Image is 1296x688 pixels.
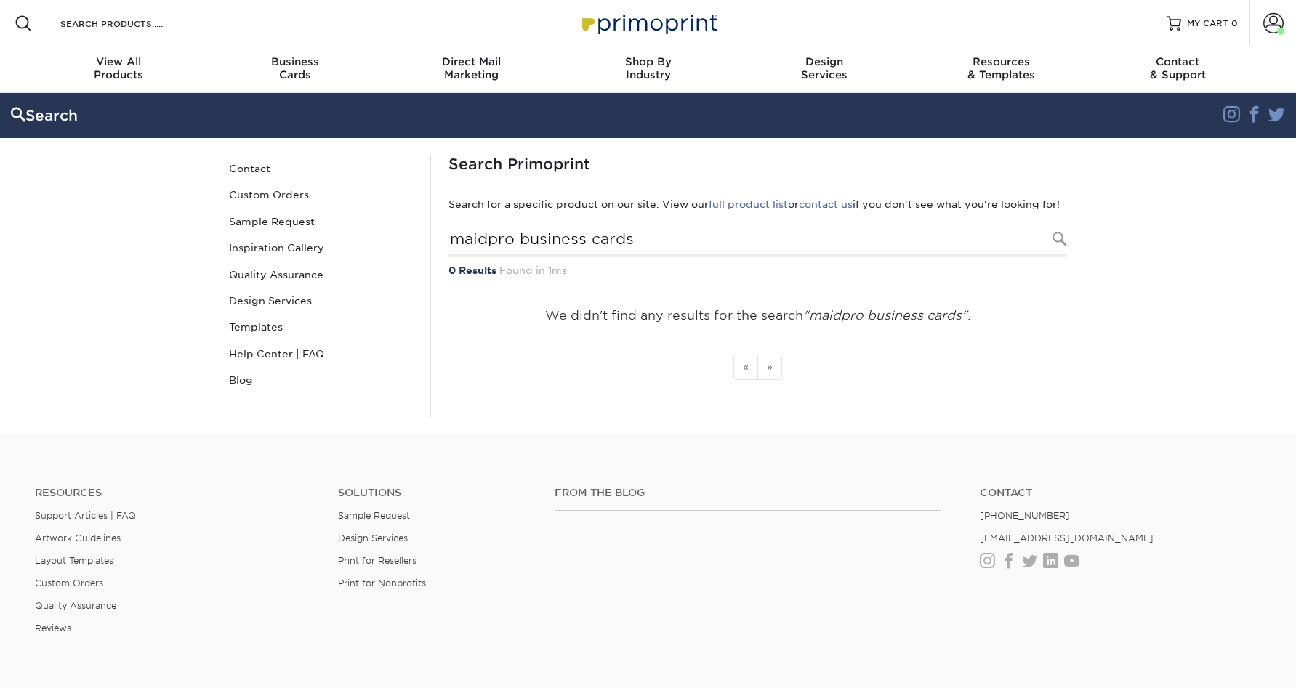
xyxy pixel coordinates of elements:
a: [EMAIL_ADDRESS][DOMAIN_NAME] [980,533,1154,543]
div: & Templates [913,55,1090,81]
h4: Solutions [338,487,533,499]
input: Search Products... [448,224,1067,257]
a: contact us [799,198,853,210]
a: Quality Assurance [35,600,116,611]
a: Contact [223,155,419,182]
h4: Resources [35,487,316,499]
a: full product list [709,198,788,210]
a: Design Services [338,533,408,543]
a: Contact [980,487,1261,499]
a: Help Center | FAQ [223,341,419,367]
a: Print for Resellers [338,555,416,566]
h4: From the Blog [555,487,940,499]
a: DesignServices [736,46,913,93]
a: Layout Templates [35,555,113,566]
a: Contact& Support [1090,46,1266,93]
em: "maidpro business cards" [803,308,967,323]
div: Services [736,55,913,81]
a: View AllProducts [31,46,207,93]
p: We didn't find any results for the search . [448,307,1067,325]
span: Direct Mail [383,55,560,68]
div: & Support [1090,55,1266,81]
a: Support Articles | FAQ [35,510,136,521]
div: Cards [206,55,383,81]
img: Primoprint [576,7,721,39]
a: Shop ByIndustry [560,46,736,93]
span: MY CART [1187,17,1228,30]
a: Direct MailMarketing [383,46,560,93]
a: Sample Request [223,209,419,235]
a: Print for Nonprofits [338,578,426,588]
span: Design [736,55,913,68]
span: View All [31,55,207,68]
a: Templates [223,314,419,340]
input: SEARCH PRODUCTS..... [59,15,201,32]
a: Design Services [223,288,419,314]
a: Custom Orders [223,182,419,208]
a: Resources& Templates [913,46,1090,93]
a: [PHONE_NUMBER] [980,510,1070,521]
a: Blog [223,367,419,393]
span: Shop By [560,55,736,68]
div: Products [31,55,207,81]
p: Search for a specific product on our site. View our or if you don't see what you're looking for! [448,197,1067,211]
a: Reviews [35,623,71,634]
h1: Search Primoprint [448,155,1067,173]
strong: 0 Results [448,264,496,276]
a: Inspiration Gallery [223,235,419,261]
a: Custom Orders [35,578,103,588]
a: Quality Assurance [223,262,419,288]
a: Sample Request [338,510,410,521]
a: Artwork Guidelines [35,533,121,543]
div: Industry [560,55,736,81]
a: BusinessCards [206,46,383,93]
span: Resources [913,55,1090,68]
span: Contact [1090,55,1266,68]
span: Business [206,55,383,68]
span: Found in 1ms [499,264,567,276]
div: Marketing [383,55,560,81]
span: 0 [1231,18,1238,28]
